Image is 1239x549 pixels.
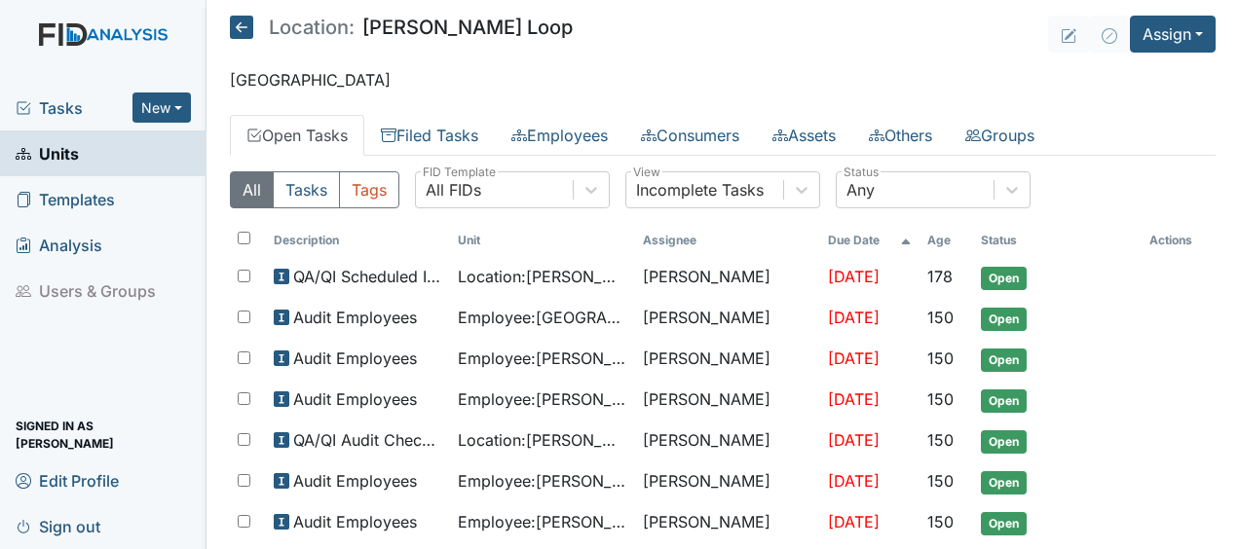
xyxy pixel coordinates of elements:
button: New [132,92,191,123]
button: All [230,171,274,208]
p: [GEOGRAPHIC_DATA] [230,68,1216,91]
th: Toggle SortBy [266,224,451,257]
h5: [PERSON_NAME] Loop [230,16,573,39]
span: Open [981,389,1027,413]
td: [PERSON_NAME] [635,339,820,380]
span: Audit Employees [293,306,417,329]
span: Employee : [PERSON_NAME] [458,347,627,370]
a: Assets [756,115,852,156]
span: 150 [927,471,954,491]
th: Actions [1142,224,1216,257]
button: Tags [339,171,399,208]
span: 150 [927,512,954,531]
span: Templates [16,184,115,214]
button: Tasks [273,171,340,208]
span: Audit Employees [293,469,417,493]
th: Assignee [635,224,820,257]
span: 150 [927,389,954,409]
span: Open [981,512,1027,535]
th: Toggle SortBy [920,224,972,257]
a: Consumers [624,115,756,156]
div: Type filter [230,171,399,208]
span: QA/QI Audit Checklist (ICF) [293,428,443,452]
span: Employee : [PERSON_NAME] [458,387,627,411]
span: [DATE] [828,389,880,409]
td: [PERSON_NAME] [635,461,820,502]
span: Location : [PERSON_NAME] Loop [458,428,627,452]
div: All FIDs [426,178,481,201]
div: Any [846,178,875,201]
span: QA/QI Scheduled Inspection [293,265,443,288]
span: Employee : [PERSON_NAME] [458,469,627,493]
span: Open [981,267,1027,290]
a: Groups [949,115,1051,156]
span: [DATE] [828,430,880,450]
span: Open [981,308,1027,331]
td: [PERSON_NAME] [635,257,820,298]
a: Tasks [16,96,132,120]
span: [DATE] [828,267,880,286]
span: Employee : [PERSON_NAME] [458,510,627,533]
span: Signed in as [PERSON_NAME] [16,420,191,450]
a: Others [852,115,949,156]
span: 150 [927,308,954,327]
span: Units [16,138,79,168]
div: Incomplete Tasks [636,178,764,201]
a: Filed Tasks [364,115,495,156]
span: Employee : [GEOGRAPHIC_DATA], [GEOGRAPHIC_DATA] [458,306,627,329]
span: 150 [927,348,954,368]
a: Open Tasks [230,115,364,156]
th: Toggle SortBy [450,224,635,257]
span: Edit Profile [16,465,119,495]
span: 178 [927,267,953,286]
span: Sign out [16,511,100,541]
td: [PERSON_NAME] [635,502,820,543]
span: Analysis [16,230,102,260]
span: Open [981,348,1027,372]
span: Audit Employees [293,387,417,411]
td: [PERSON_NAME] [635,421,820,461]
span: 150 [927,430,954,450]
input: Toggle All Rows Selected [238,232,250,244]
span: Audit Employees [293,347,417,370]
th: Toggle SortBy [820,224,920,257]
span: Open [981,430,1027,454]
span: Location: [269,18,355,37]
span: [DATE] [828,471,880,491]
span: Audit Employees [293,510,417,533]
span: Location : [PERSON_NAME] Loop [458,265,627,288]
span: Open [981,471,1027,494]
span: [DATE] [828,348,880,368]
td: [PERSON_NAME] [635,380,820,421]
span: [DATE] [828,308,880,327]
span: [DATE] [828,512,880,531]
button: Assign [1130,16,1216,53]
a: Employees [495,115,624,156]
td: [PERSON_NAME] [635,298,820,339]
th: Toggle SortBy [973,224,1142,257]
